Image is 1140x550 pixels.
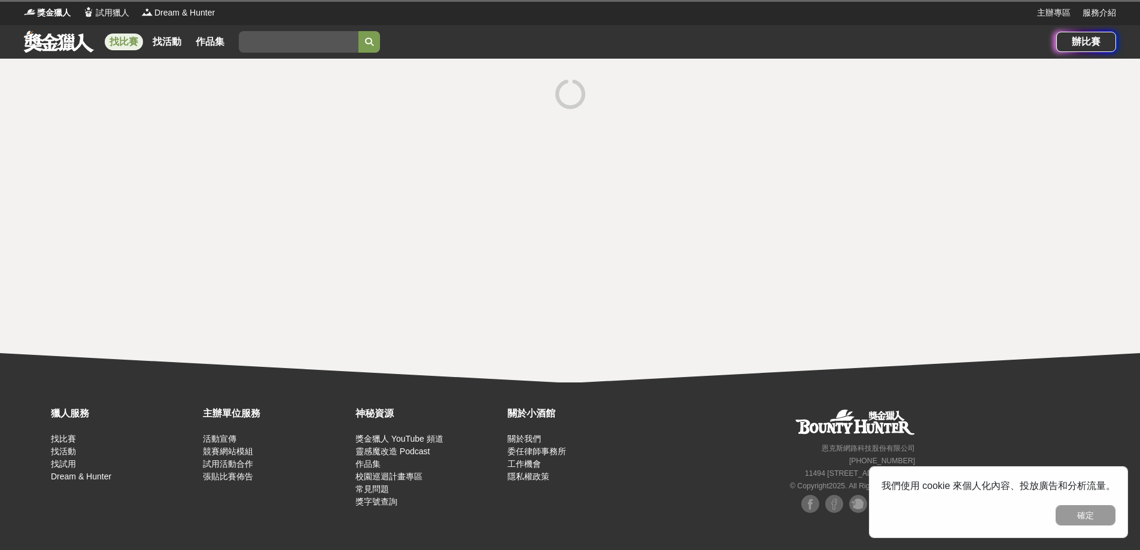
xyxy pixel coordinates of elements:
[51,406,197,421] div: 獵人服務
[849,457,915,465] small: [PHONE_NUMBER]
[355,446,430,456] a: 靈感魔改造 Podcast
[105,34,143,50] a: 找比賽
[507,446,566,456] a: 委任律師事務所
[83,7,129,19] a: Logo試用獵人
[355,472,422,481] a: 校園巡迴計畫專區
[1083,7,1116,19] a: 服務介紹
[141,6,153,18] img: Logo
[801,495,819,513] img: Facebook
[83,6,95,18] img: Logo
[24,6,36,18] img: Logo
[355,497,397,506] a: 獎字號查詢
[148,34,186,50] a: 找活動
[790,482,915,490] small: © Copyright 2025 . All Rights Reserved.
[1037,7,1071,19] a: 主辦專區
[507,459,541,469] a: 工作機會
[51,434,76,443] a: 找比賽
[51,459,76,469] a: 找試用
[203,472,253,481] a: 張貼比賽佈告
[96,7,129,19] span: 試用獵人
[51,472,111,481] a: Dream & Hunter
[507,472,549,481] a: 隱私權政策
[805,469,915,478] small: 11494 [STREET_ADDRESS] 3 樓
[355,406,501,421] div: 神秘資源
[37,7,71,19] span: 獎金獵人
[507,406,653,421] div: 關於小酒館
[822,444,915,452] small: 恩克斯網路科技股份有限公司
[355,484,389,494] a: 常見問題
[24,7,71,19] a: Logo獎金獵人
[203,406,349,421] div: 主辦單位服務
[849,495,867,513] img: Plurk
[355,434,443,443] a: 獎金獵人 YouTube 頻道
[203,446,253,456] a: 競賽網站模組
[825,495,843,513] img: Facebook
[141,7,215,19] a: LogoDream & Hunter
[191,34,229,50] a: 作品集
[51,446,76,456] a: 找活動
[203,459,253,469] a: 試用活動合作
[154,7,215,19] span: Dream & Hunter
[881,481,1115,491] span: 我們使用 cookie 來個人化內容、投放廣告和分析流量。
[355,459,381,469] a: 作品集
[203,434,236,443] a: 活動宣傳
[507,434,541,443] a: 關於我們
[1056,32,1116,52] a: 辦比賽
[1056,505,1115,525] button: 確定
